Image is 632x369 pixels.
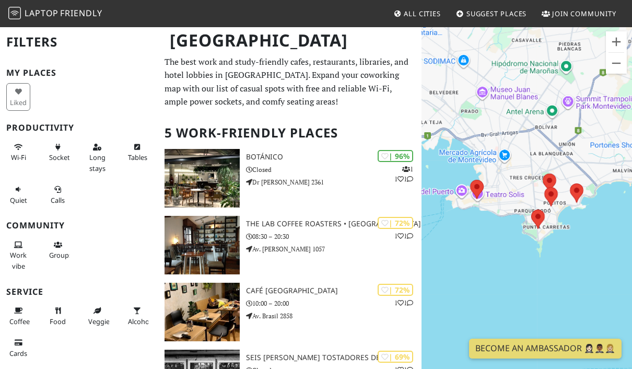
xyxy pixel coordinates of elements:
button: Sockets [46,139,70,166]
a: The Lab Coffee Roasters • Pocitos | 72% 11 The Lab Coffee Roasters • [GEOGRAPHIC_DATA] 08:30 – 20... [158,216,422,274]
button: Food [46,302,70,330]
span: Long stays [89,153,106,172]
span: Veggie [88,317,110,326]
div: | 72% [378,284,413,296]
h3: Community [6,221,152,230]
p: Av. Brasil 2858 [246,311,422,321]
p: 1 1 [394,298,413,308]
a: All Cities [389,4,445,23]
span: Coffee [9,317,30,326]
span: Food [50,317,66,326]
button: Long stays [85,139,109,177]
img: The Lab Coffee Roasters • Pocitos [165,216,240,274]
p: Av. [PERSON_NAME] 1057 [246,244,422,254]
a: Suggest Places [452,4,531,23]
h3: The Lab Coffee Roasters • [GEOGRAPHIC_DATA] [246,220,422,228]
button: Work vibe [6,236,30,274]
button: Zoom out [606,53,627,74]
button: Wi-Fi [6,139,30,166]
span: Video/audio calls [51,195,65,205]
span: Suggest Places [466,9,527,18]
span: Alcohol [128,317,151,326]
div: | 69% [378,351,413,363]
span: Laptop [25,7,58,19]
p: Closed [246,165,422,175]
a: Become an Ambassador 🤵🏻‍♀️🤵🏾‍♂️🤵🏼‍♀️ [469,339,622,359]
h3: Productivity [6,123,152,133]
p: 10:00 – 20:00 [246,298,422,308]
p: Dr [PERSON_NAME] 2361 [246,177,422,187]
p: 1 1 [394,231,413,241]
button: Alcohol [125,302,149,330]
p: 08:30 – 20:30 [246,232,422,241]
h2: 5 Work-Friendly Places [165,117,415,149]
a: BOTÁNICO | 96% 111 BOTÁNICO Closed Dr [PERSON_NAME] 2361 [158,149,422,207]
span: All Cities [404,9,441,18]
p: 1 1 1 [394,164,413,184]
span: Credit cards [9,349,27,358]
h1: [GEOGRAPHIC_DATA] [161,26,419,55]
a: LaptopFriendly LaptopFriendly [8,5,102,23]
span: Work-friendly tables [128,153,147,162]
h3: Café [GEOGRAPHIC_DATA] [246,286,422,295]
h3: BOTÁNICO [246,153,422,162]
span: Power sockets [49,153,73,162]
button: Cards [6,334,30,362]
button: Groups [46,236,70,264]
div: | 72% [378,217,413,229]
h3: My Places [6,68,152,78]
img: LaptopFriendly [8,7,21,19]
span: People working [10,250,27,270]
div: | 96% [378,150,413,162]
img: Café La Latina [165,283,240,341]
span: Group tables [49,250,72,260]
h2: Filters [6,26,152,58]
span: Join Community [552,9,616,18]
a: Join Community [537,4,621,23]
span: Stable Wi-Fi [11,153,26,162]
button: Veggie [85,302,109,330]
button: Tables [125,139,149,166]
button: Coffee [6,302,30,330]
span: Quiet [10,195,27,205]
button: Calls [46,181,70,209]
img: BOTÁNICO [165,149,240,207]
span: Friendly [60,7,102,19]
button: Zoom in [606,31,627,52]
p: The best work and study-friendly cafes, restaurants, libraries, and hotel lobbies in [GEOGRAPHIC_... [165,55,415,109]
h3: Seis [PERSON_NAME] Tostadores de café [246,353,422,362]
button: Quiet [6,181,30,209]
a: Café La Latina | 72% 11 Café [GEOGRAPHIC_DATA] 10:00 – 20:00 Av. Brasil 2858 [158,283,422,341]
h3: Service [6,287,152,297]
